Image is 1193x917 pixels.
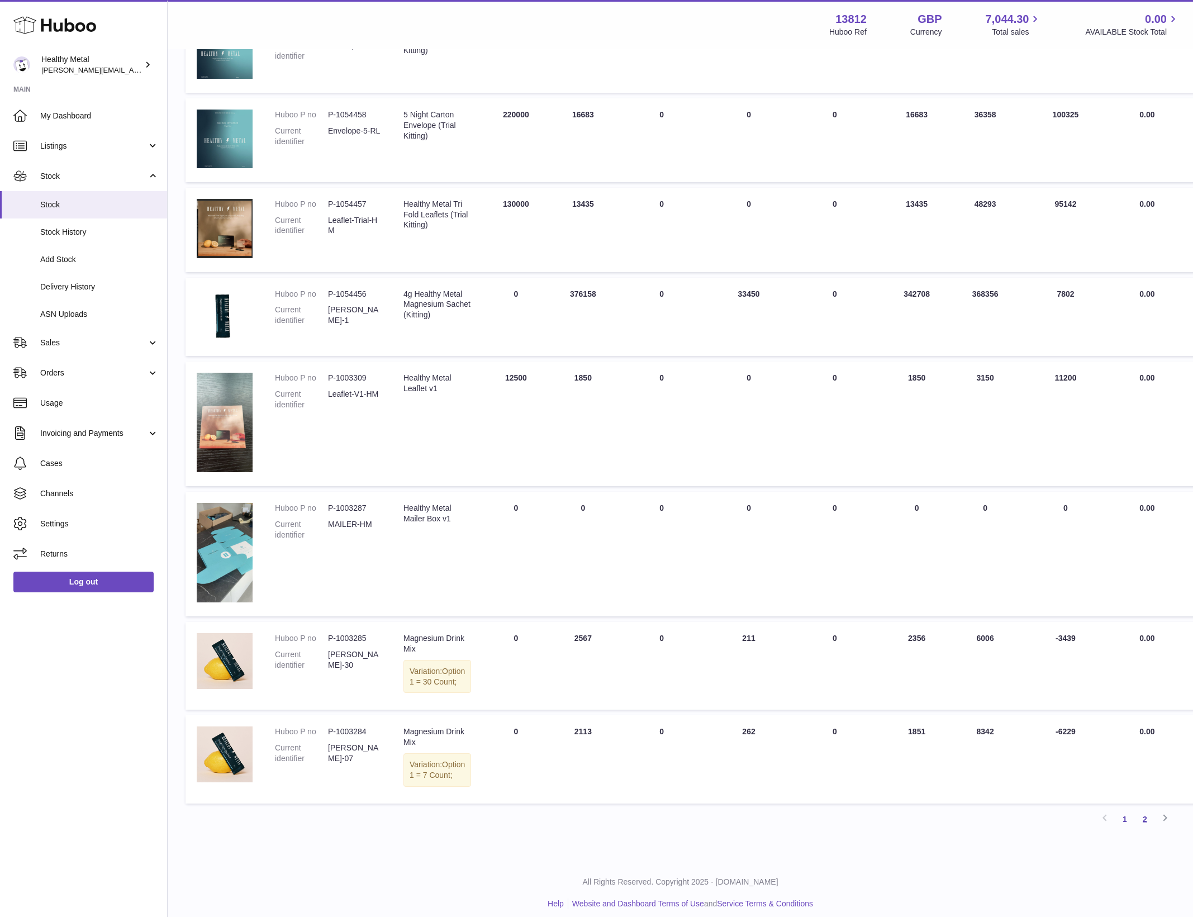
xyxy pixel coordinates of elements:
span: [PERSON_NAME][EMAIL_ADDRESS][DOMAIN_NAME] [41,65,224,74]
div: Healthy Metal Mailer Box v1 [403,503,471,524]
p: All Rights Reserved. Copyright 2025 - [DOMAIN_NAME] [177,877,1184,887]
div: Currency [910,27,942,37]
dt: Huboo P no [275,289,328,300]
dd: P-1003285 [328,633,381,644]
td: 0 [616,13,707,93]
td: 0 [616,362,707,486]
td: 1851 [879,715,955,804]
span: Channels [40,488,159,499]
span: ASN Uploads [40,309,159,320]
dt: Current identifier [275,126,328,147]
span: AVAILABLE Stock Total [1085,27,1180,37]
dd: [PERSON_NAME]-1 [328,305,381,326]
dd: P-1054457 [328,199,381,210]
span: Returns [40,549,159,559]
td: 211 [707,622,791,710]
td: 6006 [955,622,1016,710]
img: product image [197,633,253,689]
div: 4g Healthy Metal Magnesium Sachet (Kitting) [403,289,471,321]
span: Delivery History [40,282,159,292]
dd: [PERSON_NAME]-07 [328,743,381,764]
a: 0.00 AVAILABLE Stock Total [1085,12,1180,37]
span: Settings [40,519,159,529]
span: Usage [40,398,159,408]
a: Help [548,899,564,908]
dd: Envelope-5-RL [328,126,381,147]
td: 1850 [879,362,955,486]
td: 9486 [879,13,955,93]
div: Healthy Metal [41,54,142,75]
span: 0.00 [1139,289,1154,298]
span: 0.00 [1139,634,1154,643]
td: -6229 [1016,715,1116,804]
span: 0.00 [1139,110,1154,119]
td: 0 [955,492,1016,616]
td: 1850 [549,362,616,486]
td: 368356 [955,278,1016,357]
td: 0 [707,188,791,272]
span: Orders [40,368,147,378]
td: 11200 [1016,362,1116,486]
div: Huboo Ref [829,27,867,37]
td: 220000 [482,98,549,182]
img: product image [197,373,253,472]
td: 0 [549,492,616,616]
span: Cases [40,458,159,469]
img: product image [197,199,253,258]
div: Variation: [403,660,471,693]
dt: Current identifier [275,743,328,764]
dt: Current identifier [275,389,328,410]
td: 8342 [955,715,1016,804]
td: 0 [616,188,707,272]
td: 12500 [482,362,549,486]
td: 45000 [482,13,549,93]
div: Healthy Metal Tri Fold Leaflets (Trial Kitting) [403,199,471,231]
span: Total sales [992,27,1042,37]
td: 0 [707,492,791,616]
span: 0 [833,289,837,298]
td: 342708 [879,278,955,357]
strong: GBP [918,12,942,27]
td: 0 [879,492,955,616]
td: 13435 [549,188,616,272]
span: 0.00 [1139,373,1154,382]
td: 0 [482,622,549,710]
td: 0 [616,492,707,616]
dt: Current identifier [275,215,328,236]
td: 0 [616,98,707,182]
dt: Huboo P no [275,199,328,210]
dt: Current identifier [275,649,328,671]
dd: P-1054456 [328,289,381,300]
div: Variation: [403,753,471,787]
li: and [568,899,813,909]
span: Stock [40,171,147,182]
dd: P-1054458 [328,110,381,120]
span: 0 [833,634,837,643]
a: Log out [13,572,154,592]
td: 262 [707,715,791,804]
dd: P-1003284 [328,726,381,737]
td: 48293 [955,188,1016,272]
span: My Dashboard [40,111,159,121]
span: 7,044.30 [986,12,1029,27]
div: Healthy Metal Leaflet v1 [403,373,471,394]
dd: MAILER-HM [328,519,381,540]
dt: Huboo P no [275,110,328,120]
div: 5 Night Carton Envelope (Trial Kitting) [403,110,471,141]
dt: Current identifier [275,305,328,326]
dt: Huboo P no [275,373,328,383]
img: product image [197,289,253,343]
td: 16683 [549,98,616,182]
dt: Huboo P no [275,503,328,514]
td: 0 [482,278,549,357]
span: Listings [40,141,147,151]
td: 13435 [879,188,955,272]
td: 95142 [1016,188,1116,272]
dt: Huboo P no [275,726,328,737]
span: Option 1 = 30 Count; [410,667,465,686]
a: 7,044.30 Total sales [986,12,1042,37]
td: 2356 [879,622,955,710]
td: 0 [482,492,549,616]
span: 0 [833,110,837,119]
td: 100325 [1016,98,1116,182]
